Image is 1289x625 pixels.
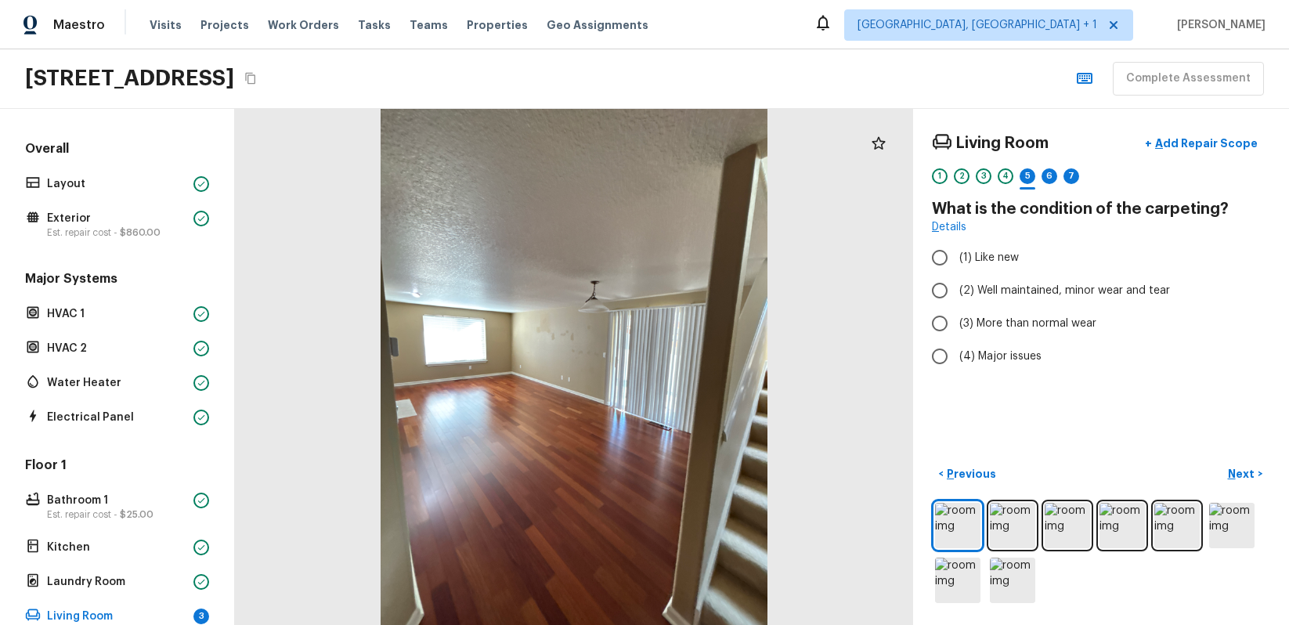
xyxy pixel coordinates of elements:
span: Maestro [53,17,105,33]
a: Details [932,219,966,235]
button: <Previous [932,461,1002,487]
h4: Living Room [955,133,1049,154]
button: +Add Repair Scope [1132,128,1270,160]
p: Kitchen [47,540,187,555]
p: HVAC 1 [47,306,187,322]
div: 3 [976,168,991,184]
span: Projects [200,17,249,33]
span: Geo Assignments [547,17,648,33]
span: [GEOGRAPHIC_DATA], [GEOGRAPHIC_DATA] + 1 [858,17,1097,33]
p: Previous [944,466,996,482]
img: room img [1154,503,1200,548]
span: [PERSON_NAME] [1171,17,1266,33]
h5: Floor 1 [22,457,212,477]
img: room img [935,503,980,548]
p: Electrical Panel [47,410,187,425]
p: Next [1228,466,1258,482]
p: Bathroom 1 [47,493,187,508]
span: (3) More than normal wear [959,316,1096,331]
span: Tasks [358,20,391,31]
span: Teams [410,17,448,33]
h5: Major Systems [22,270,212,291]
span: Visits [150,17,182,33]
span: $860.00 [120,228,161,237]
span: $25.00 [120,510,153,519]
div: 6 [1042,168,1057,184]
div: 1 [932,168,948,184]
div: 3 [193,609,209,624]
span: (1) Like new [959,250,1019,266]
p: Add Repair Scope [1152,135,1258,151]
div: 5 [1020,168,1035,184]
h2: [STREET_ADDRESS] [25,64,234,92]
img: room img [990,503,1035,548]
p: Laundry Room [47,574,187,590]
p: Est. repair cost - [47,226,187,239]
p: Est. repair cost - [47,508,187,521]
img: room img [1209,503,1255,548]
div: 4 [998,168,1013,184]
span: (2) Well maintained, minor wear and tear [959,283,1170,298]
span: Properties [467,17,528,33]
div: 2 [954,168,969,184]
p: Exterior [47,211,187,226]
p: HVAC 2 [47,341,187,356]
span: (4) Major issues [959,349,1042,364]
h5: Overall [22,140,212,161]
button: Next> [1220,461,1270,487]
img: room img [990,558,1035,603]
img: room img [1045,503,1090,548]
img: room img [935,558,980,603]
span: Work Orders [268,17,339,33]
img: room img [1099,503,1145,548]
p: Water Heater [47,375,187,391]
h4: What is the condition of the carpeting? [932,199,1270,219]
div: 7 [1063,168,1079,184]
p: Living Room [47,609,187,624]
button: Copy Address [240,68,261,89]
p: Layout [47,176,187,192]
